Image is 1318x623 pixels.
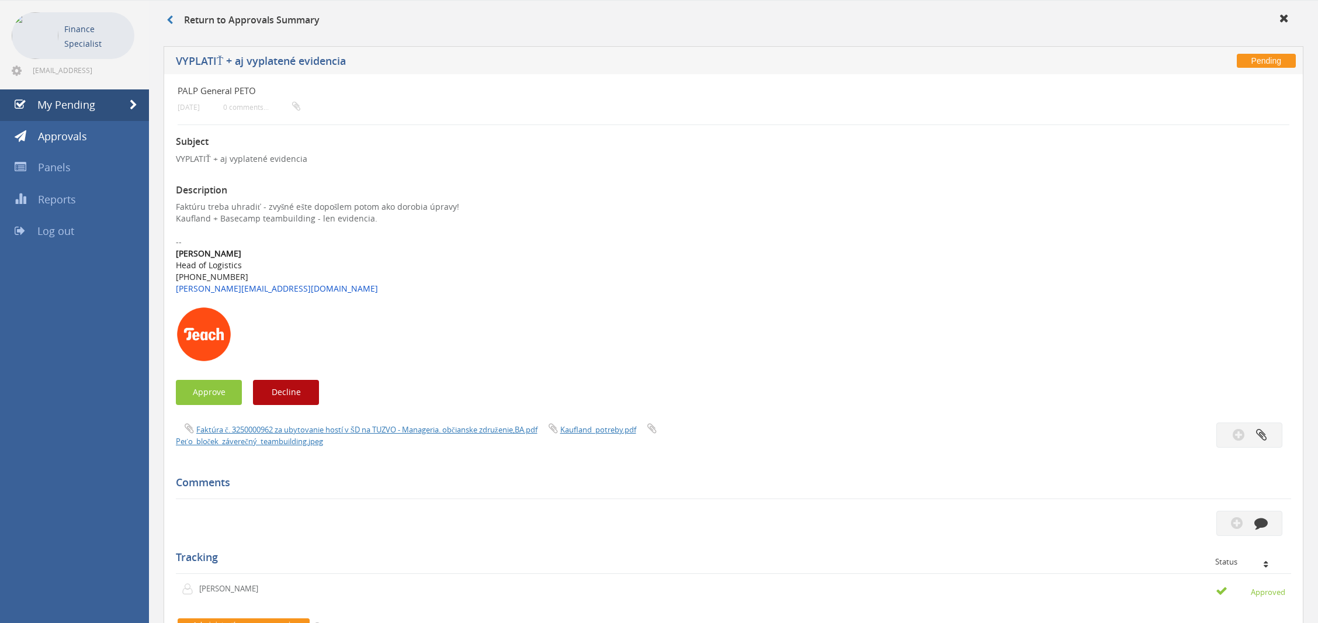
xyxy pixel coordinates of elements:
[176,137,1291,147] h3: Subject
[176,436,323,447] a: Peťo_bloček_záverečný_teambuilding.jpeg
[178,86,1104,96] h4: PALP General PETO
[38,192,76,206] span: Reports
[38,160,71,174] span: Panels
[176,213,1291,224] div: Kaufland + Basecamp teambuilding - len evidencia.
[176,306,232,362] img: AIorK4xSa6t3Lh7MmhAzFFglIwwqhVIS900l1I_z8FnkFtdJm_FuW2-nIvdGWjvNSCHpIDgwwphNxII
[223,103,300,112] small: 0 comments...
[176,271,248,282] span: [PHONE_NUMBER]
[176,56,959,70] h5: VYPLATIŤ + aj vyplatené evidencia
[1216,585,1285,598] small: Approved
[176,283,378,294] a: [PERSON_NAME][EMAIL_ADDRESS][DOMAIN_NAME]
[176,259,242,271] span: Head of Logistics
[1215,558,1282,566] div: Status
[167,15,320,26] h3: Return to Approvals Summary
[176,380,242,405] button: Approve
[176,185,1291,196] h3: Description
[176,201,1291,213] div: Faktúru treba uhradiť - zvyšné ešte dopošlem potom ako dorobia úpravy!
[199,583,266,594] p: [PERSON_NAME]
[1237,54,1296,68] span: Pending
[560,424,636,435] a: Kaufland_potreby.pdf
[33,65,132,75] span: [EMAIL_ADDRESS][DOMAIN_NAME]
[176,552,1282,563] h5: Tracking
[176,248,241,259] b: [PERSON_NAME]
[37,98,95,112] span: My Pending
[38,129,87,143] span: Approvals
[176,236,182,247] span: --
[176,153,1291,165] p: VYPLATIŤ + aj vyplatené evidencia
[64,22,129,51] p: Finance Specialist
[178,103,200,112] small: [DATE]
[182,583,199,595] img: user-icon.png
[176,477,1282,489] h5: Comments
[196,424,537,435] a: Faktúra č. 3250000962 za ubytovanie hostí v ŠD na TUZVO - Manageria. občianske združenie,BA...
[37,224,74,238] span: Log out
[253,380,319,405] button: Decline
